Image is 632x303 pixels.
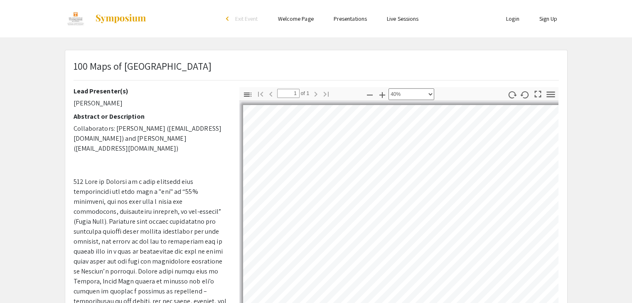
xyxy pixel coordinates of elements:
a: Sign Up [539,15,558,22]
span: Exit Event [235,15,258,22]
a: Presentations [334,15,367,22]
button: Go to Last Page [319,88,333,100]
span: of 1 [300,89,310,98]
button: Previous Page [264,88,278,100]
p: Collaborators: [PERSON_NAME] ([EMAIL_ADDRESS][DOMAIN_NAME]) and [PERSON_NAME] ([EMAIL_ADDRESS][DO... [74,124,227,154]
a: Discovery Day 2024 [65,8,147,29]
img: Symposium by ForagerOne [95,14,147,24]
button: Go to First Page [253,88,268,100]
iframe: Chat [6,266,35,297]
input: Page [277,89,300,98]
img: Discovery Day 2024 [65,8,87,29]
button: Rotate Clockwise [505,88,519,100]
button: Rotate Counterclockwise [518,88,532,100]
a: Live Sessions [387,15,418,22]
button: Tools [543,88,558,100]
a: Welcome Page [278,15,314,22]
h2: Abstract or Description [74,112,227,120]
h2: Lead Presenter(s) [74,87,227,95]
select: Zoom [389,88,434,100]
button: Switch to Presentation Mode [531,87,545,99]
p: [PERSON_NAME] [74,98,227,108]
button: Next Page [309,88,323,100]
button: Zoom In [375,88,389,100]
p: 100 Maps of [GEOGRAPHIC_DATA] [74,59,212,73]
button: Toggle Sidebar [241,88,255,100]
a: Login [506,15,519,22]
button: Zoom Out [363,88,377,100]
div: arrow_back_ios [226,16,231,21]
